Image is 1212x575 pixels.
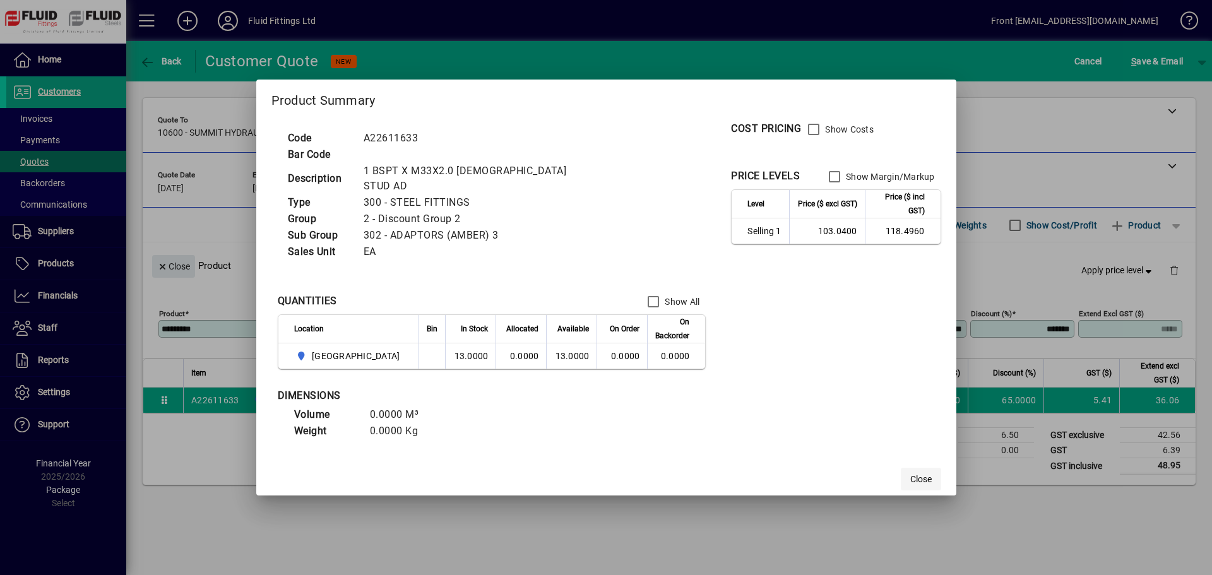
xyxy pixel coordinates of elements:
[610,322,639,336] span: On Order
[282,194,357,211] td: Type
[364,406,439,423] td: 0.0000 M³
[789,218,865,244] td: 103.0400
[282,244,357,260] td: Sales Unit
[747,197,764,211] span: Level
[357,244,587,260] td: EA
[731,169,800,184] div: PRICE LEVELS
[910,473,932,486] span: Close
[865,218,941,244] td: 118.4960
[611,351,640,361] span: 0.0000
[647,343,705,369] td: 0.0000
[282,227,357,244] td: Sub Group
[288,406,364,423] td: Volume
[312,350,400,362] span: [GEOGRAPHIC_DATA]
[427,322,437,336] span: Bin
[282,130,357,146] td: Code
[256,80,956,116] h2: Product Summary
[357,163,587,194] td: 1 BSPT X M33X2.0 [DEMOGRAPHIC_DATA] STUD AD
[546,343,597,369] td: 13.0000
[873,190,925,218] span: Price ($ incl GST)
[823,123,874,136] label: Show Costs
[364,423,439,439] td: 0.0000 Kg
[278,388,593,403] div: DIMENSIONS
[461,322,488,336] span: In Stock
[901,468,941,490] button: Close
[798,197,857,211] span: Price ($ excl GST)
[843,170,935,183] label: Show Margin/Markup
[357,194,587,211] td: 300 - STEEL FITTINGS
[357,130,587,146] td: A22611633
[445,343,496,369] td: 13.0000
[357,227,587,244] td: 302 - ADAPTORS (AMBER) 3
[288,423,364,439] td: Weight
[282,163,357,194] td: Description
[282,146,357,163] td: Bar Code
[506,322,538,336] span: Allocated
[357,211,587,227] td: 2 - Discount Group 2
[278,293,337,309] div: QUANTITIES
[496,343,546,369] td: 0.0000
[662,295,699,308] label: Show All
[557,322,589,336] span: Available
[294,348,405,364] span: AUCKLAND
[294,322,324,336] span: Location
[655,315,689,343] span: On Backorder
[731,121,801,136] div: COST PRICING
[282,211,357,227] td: Group
[747,225,781,237] span: Selling 1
